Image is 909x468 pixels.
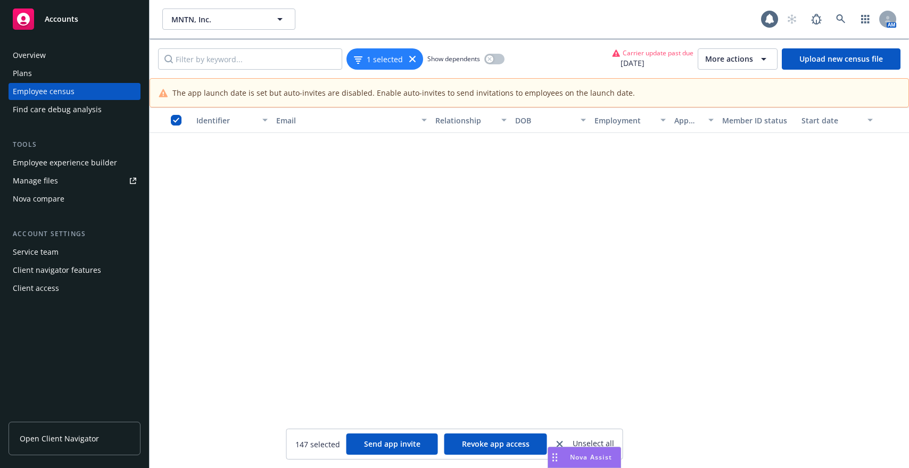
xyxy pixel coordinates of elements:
button: Start date [797,107,877,133]
div: Plans [13,65,32,82]
div: Service team [13,244,59,261]
button: Send app invite [346,433,438,455]
a: Accounts [9,4,141,34]
input: Select all [171,115,181,126]
a: close [553,438,566,450]
div: Member ID status [722,115,794,126]
a: Search [830,9,852,30]
span: 147 selected [295,439,340,450]
button: Revoke app access [444,433,547,455]
a: Switch app [855,9,876,30]
div: Employee census [13,83,75,100]
button: Nova Assist [548,447,621,468]
div: App status [674,115,702,126]
a: Client navigator features [9,262,141,279]
div: Identifier [196,115,256,126]
a: Employee census [9,83,141,100]
button: Identifier [192,107,272,133]
span: Show dependents [427,54,480,63]
button: DOB [511,107,591,133]
span: Accounts [45,15,78,23]
div: Drag to move [548,447,561,467]
span: Open Client Navigator [20,433,99,444]
span: Carrier update past due [623,48,693,57]
a: Overview [9,47,141,64]
a: Manage files [9,172,141,189]
span: 1 selected [367,54,403,65]
a: Plans [9,65,141,82]
button: App status [670,107,718,133]
span: More actions [705,54,753,64]
div: Nova compare [13,190,64,207]
button: More actions [698,48,778,70]
a: Report a Bug [806,9,827,30]
div: Client access [13,280,59,297]
div: Account settings [9,229,141,239]
a: Client access [9,280,141,297]
span: Nova Assist [570,453,612,462]
div: Employment [594,115,654,126]
button: MNTN, Inc. [162,9,295,30]
div: Client navigator features [13,262,101,279]
a: Upload new census file [782,48,900,70]
div: Email [276,115,415,126]
span: [DATE] [612,57,693,69]
div: Employee experience builder [13,154,117,171]
div: Tools [9,139,141,150]
div: Overview [13,47,46,64]
div: Find care debug analysis [13,101,102,118]
a: Nova compare [9,190,141,207]
a: Service team [9,244,141,261]
div: Relationship [435,115,495,126]
div: Start date [801,115,861,126]
span: The app launch date is set but auto-invites are disabled. Enable auto-invites to send invitations... [172,87,635,98]
a: Employee experience builder [9,154,141,171]
button: Relationship [431,107,511,133]
span: Unselect all [573,438,614,450]
div: Manage files [13,172,58,189]
a: Find care debug analysis [9,101,141,118]
a: Start snowing [781,9,803,30]
div: DOB [515,115,575,126]
button: Employment [590,107,670,133]
span: MNTN, Inc. [171,14,263,25]
button: Email [272,107,431,133]
input: Filter by keyword... [158,48,342,70]
button: Member ID status [718,107,798,133]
